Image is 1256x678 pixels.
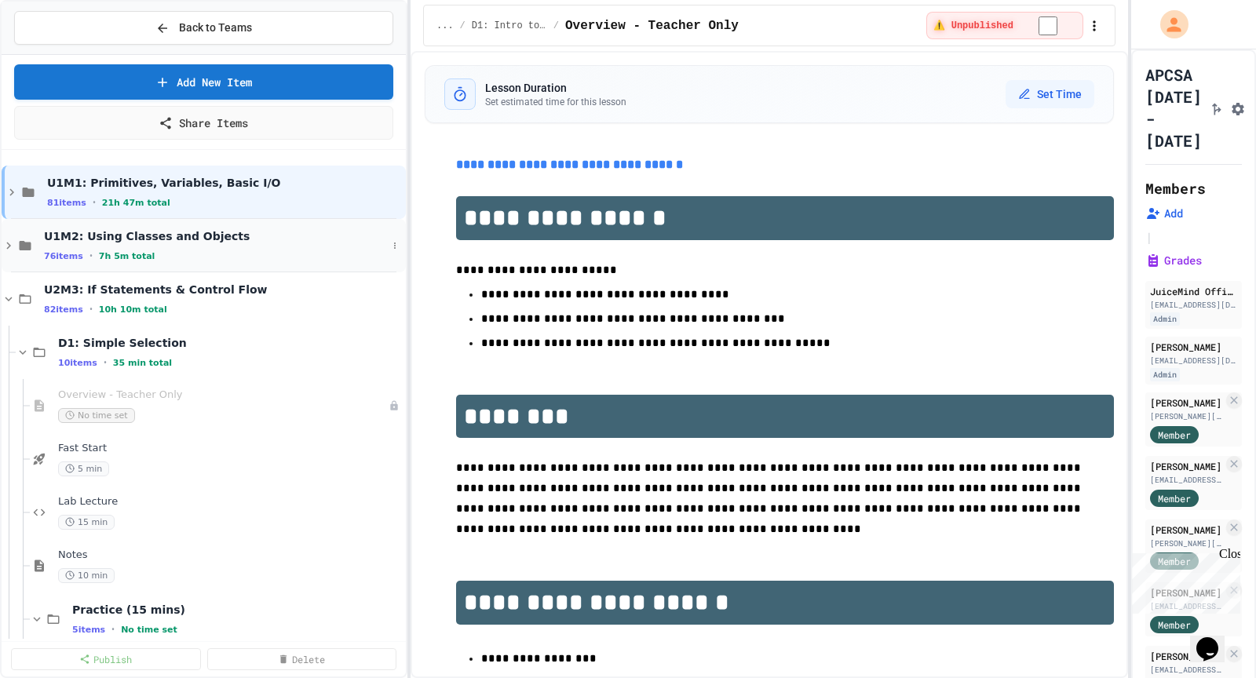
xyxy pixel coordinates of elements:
[121,625,177,635] span: No time set
[58,442,403,455] span: Fast Start
[460,20,466,32] span: /
[485,80,626,96] h3: Lesson Duration
[1145,228,1153,246] span: |
[179,20,252,36] span: Back to Teams
[1006,80,1094,108] button: Set Time
[553,20,559,32] span: /
[1158,618,1191,632] span: Member
[1150,355,1237,366] div: [EMAIL_ADDRESS][DOMAIN_NAME]
[1150,312,1180,326] div: Admin
[14,64,393,100] a: Add New Item
[1150,299,1237,311] div: [EMAIL_ADDRESS][DOMAIN_NAME]
[1126,547,1240,614] iframe: chat widget
[58,568,115,583] span: 10 min
[14,106,393,140] a: Share Items
[102,198,170,208] span: 21h 47m total
[485,96,626,108] p: Set estimated time for this lesson
[1158,428,1191,442] span: Member
[14,11,393,45] button: Back to Teams
[58,549,403,562] span: Notes
[1145,64,1202,151] h1: APCSA [DATE] - [DATE]
[72,603,403,617] span: Practice (15 mins)
[1150,410,1223,422] div: [PERSON_NAME][EMAIL_ADDRESS][DOMAIN_NAME]
[47,176,403,190] span: U1M1: Primitives, Variables, Basic I/O
[104,356,107,369] span: •
[387,238,403,253] button: More options
[58,336,403,350] span: D1: Simple Selection
[1020,16,1076,35] input: publish toggle
[1150,474,1223,486] div: [EMAIL_ADDRESS][DOMAIN_NAME]
[472,20,547,32] span: D1: Intro to APCSA
[1150,649,1223,663] div: [PERSON_NAME]
[44,282,403,297] span: U2M3: If Statements & Control Flow
[1145,177,1206,199] h2: Members
[11,648,201,670] a: Publish
[99,304,167,315] span: 10h 10m total
[1158,491,1191,505] span: Member
[389,400,400,411] div: Unpublished
[1150,284,1237,298] div: JuiceMind Official
[1150,459,1223,473] div: [PERSON_NAME]
[44,251,83,261] span: 76 items
[72,625,105,635] span: 5 items
[58,461,109,476] span: 5 min
[58,515,115,530] span: 15 min
[1145,253,1202,268] button: Grades
[1150,523,1223,537] div: [PERSON_NAME]
[47,198,86,208] span: 81 items
[926,12,1083,39] div: ⚠️ Students cannot see this content! Click the toggle to publish it and make it visible to your c...
[1144,6,1192,42] div: My Account
[933,20,1013,32] span: ⚠️ Unpublished
[1150,340,1237,354] div: [PERSON_NAME]
[1145,206,1183,221] button: Add
[1150,368,1180,381] div: Admin
[111,623,115,636] span: •
[207,648,397,670] a: Delete
[93,196,96,209] span: •
[6,6,108,100] div: Chat with us now!Close
[58,358,97,368] span: 10 items
[1150,538,1223,549] div: [PERSON_NAME][EMAIL_ADDRESS][DOMAIN_NAME]
[58,388,389,402] span: Overview - Teacher Only
[99,251,155,261] span: 7h 5m total
[1150,664,1223,676] div: [EMAIL_ADDRESS][DOMAIN_NAME]
[565,16,739,35] span: Overview - Teacher Only
[436,20,454,32] span: ...
[44,229,387,243] span: U1M2: Using Classes and Objects
[1190,615,1240,662] iframe: chat widget
[44,304,83,315] span: 82 items
[1150,395,1223,410] div: [PERSON_NAME]
[58,495,403,508] span: Lab Lecture
[89,250,93,262] span: •
[1208,98,1224,117] button: Click to see fork details
[113,358,172,368] span: 35 min total
[1230,98,1246,117] button: Assignment Settings
[89,303,93,315] span: •
[58,408,135,423] span: No time set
